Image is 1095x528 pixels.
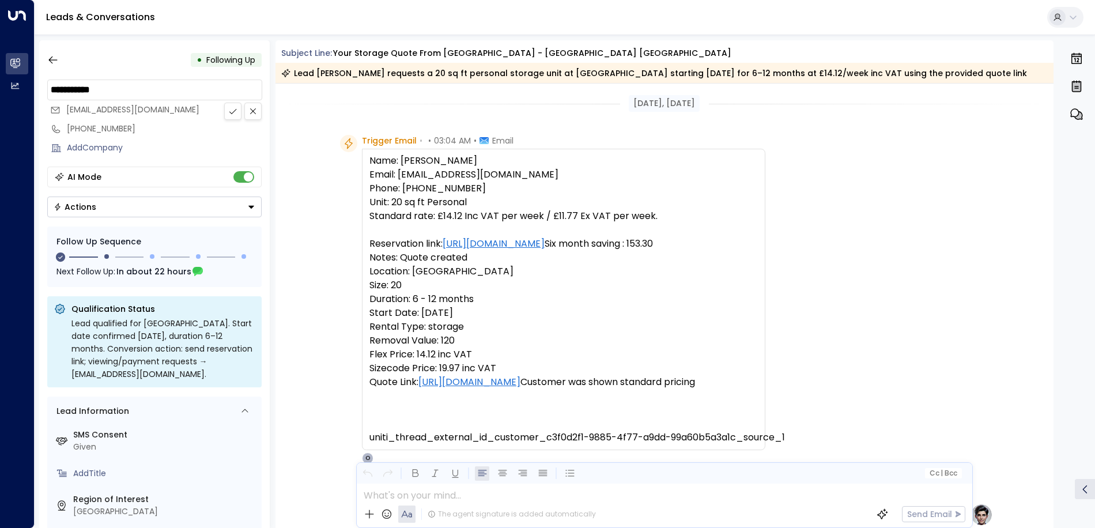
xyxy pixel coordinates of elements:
[428,135,431,146] span: •
[629,95,700,112] div: [DATE], [DATE]
[492,135,513,146] span: Email
[56,265,252,278] div: Next Follow Up:
[420,135,422,146] span: •
[71,317,255,380] div: Lead qualified for [GEOGRAPHIC_DATA]. Start date confirmed [DATE], duration 6–12 months. Conversi...
[333,47,731,59] div: Your storage quote from [GEOGRAPHIC_DATA] - [GEOGRAPHIC_DATA] [GEOGRAPHIC_DATA]
[924,468,961,479] button: Cc|Bcc
[941,469,943,477] span: |
[970,503,993,526] img: profile-logo.png
[369,154,758,444] pre: Name: [PERSON_NAME] Email: [EMAIL_ADDRESS][DOMAIN_NAME] Phone: [PHONE_NUMBER] Unit: 20 sq ft Pers...
[52,405,129,417] div: Lead Information
[73,493,257,506] label: Region of Interest
[73,506,257,518] div: [GEOGRAPHIC_DATA]
[116,265,191,278] span: In about 22 hours
[380,466,395,481] button: Redo
[362,135,417,146] span: Trigger Email
[418,375,520,389] a: [URL][DOMAIN_NAME]
[428,509,596,519] div: The agent signature is added automatically
[67,142,262,154] div: AddCompany
[73,467,257,480] div: AddTitle
[362,452,373,464] div: O
[929,469,957,477] span: Cc Bcc
[73,441,257,453] div: Given
[206,54,255,66] span: Following Up
[47,197,262,217] button: Actions
[67,123,262,135] div: [PHONE_NUMBER]
[281,67,1027,79] div: Lead [PERSON_NAME] requests a 20 sq ft personal storage unit at [GEOGRAPHIC_DATA] starting [DATE]...
[434,135,471,146] span: 03:04 AM
[47,197,262,217] div: Button group with a nested menu
[281,47,332,59] span: Subject Line:
[73,429,257,441] label: SMS Consent
[66,104,199,116] span: nigelblack85@gmail.com
[54,202,96,212] div: Actions
[66,104,199,115] span: [EMAIL_ADDRESS][DOMAIN_NAME]
[360,466,375,481] button: Undo
[67,171,101,183] div: AI Mode
[56,236,252,248] div: Follow Up Sequence
[71,303,255,315] p: Qualification Status
[197,50,202,70] div: •
[474,135,477,146] span: •
[443,237,545,251] a: [URL][DOMAIN_NAME]
[46,10,155,24] a: Leads & Conversations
